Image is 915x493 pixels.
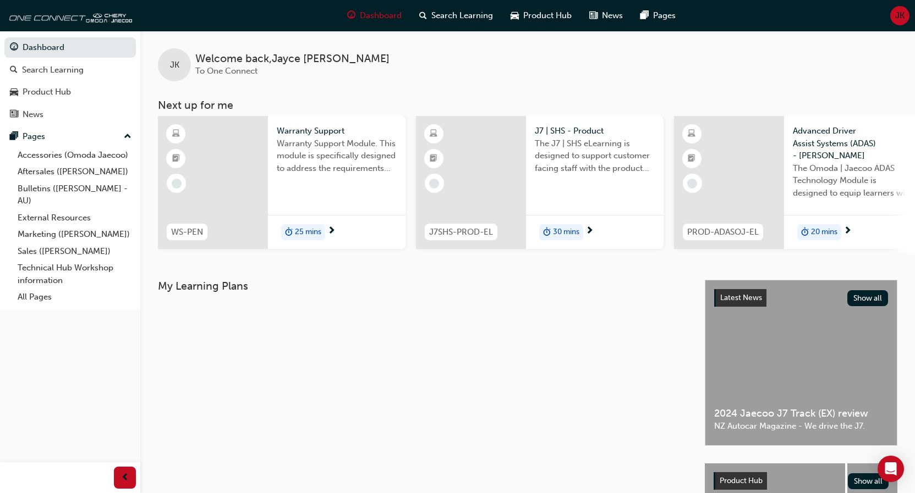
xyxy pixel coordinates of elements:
[13,180,136,209] a: Bulletins ([PERSON_NAME] - AU)
[4,82,136,102] a: Product Hub
[878,456,904,482] div: Open Intercom Messenger
[640,9,649,23] span: pages-icon
[523,9,572,22] span: Product Hub
[429,179,439,189] span: learningRecordVerb_NONE-icon
[124,130,132,144] span: up-icon
[277,125,397,137] span: Warranty Support
[277,137,397,175] span: Warranty Support Module. This module is specifically designed to address the requirements and pro...
[720,293,762,302] span: Latest News
[13,147,136,164] a: Accessories (Omoda Jaecoo)
[890,6,909,25] button: JK
[13,209,136,226] a: External Resources
[4,37,136,58] a: Dashboard
[714,289,888,307] a: Latest NewsShow all
[811,226,837,239] span: 20 mins
[195,66,257,76] span: To One Connect
[338,4,410,27] a: guage-iconDashboard
[121,471,129,485] span: prev-icon
[714,407,888,420] span: 2024 Jaecoo J7 Track (EX) review
[6,4,132,26] img: oneconnect
[431,9,493,22] span: Search Learning
[13,259,136,289] a: Technical Hub Workshop information
[687,179,697,189] span: learningRecordVerb_NONE-icon
[13,226,136,243] a: Marketing ([PERSON_NAME])
[688,127,695,141] span: learningResourceType_ELEARNING-icon
[170,59,179,71] span: JK
[687,226,759,239] span: PROD-ADASOJ-EL
[22,64,84,76] div: Search Learning
[793,162,913,200] span: The Omoda | Jaecoo ADAS Technology Module is designed to equip learners with essential knowledge ...
[172,127,180,141] span: learningResourceType_ELEARNING-icon
[10,110,18,120] span: news-icon
[4,60,136,80] a: Search Learning
[23,86,71,98] div: Product Hub
[10,132,18,142] span: pages-icon
[171,226,203,239] span: WS-PEN
[347,9,355,23] span: guage-icon
[172,152,180,166] span: booktick-icon
[793,125,913,162] span: Advanced Driver Assist Systems (ADAS) - [PERSON_NAME]
[602,9,623,22] span: News
[13,163,136,180] a: Aftersales ([PERSON_NAME])
[843,226,852,236] span: next-icon
[632,4,684,27] a: pages-iconPages
[847,290,889,306] button: Show all
[429,226,493,239] span: J7SHS-PROD-EL
[140,99,915,112] h3: Next up for me
[535,137,655,175] span: The J7 | SHS eLearning is designed to support customer facing staff with the product and sales in...
[285,225,293,240] span: duration-icon
[410,4,502,27] a: search-iconSearch Learning
[714,420,888,433] span: NZ Autocar Magazine - We drive the J7.
[543,225,551,240] span: duration-icon
[416,116,664,249] a: J7SHS-PROD-ELJ7 | SHS - ProductThe J7 | SHS eLearning is designed to support customer facing staf...
[653,9,676,22] span: Pages
[295,226,321,239] span: 25 mins
[23,108,43,121] div: News
[585,226,594,236] span: next-icon
[4,104,136,125] a: News
[4,126,136,147] button: Pages
[430,152,437,166] span: booktick-icon
[511,9,519,23] span: car-icon
[13,289,136,306] a: All Pages
[589,9,598,23] span: news-icon
[553,226,579,239] span: 30 mins
[801,225,809,240] span: duration-icon
[895,9,905,22] span: JK
[327,226,336,236] span: next-icon
[430,127,437,141] span: learningResourceType_ELEARNING-icon
[158,280,687,292] h3: My Learning Plans
[714,472,889,490] a: Product HubShow all
[502,4,580,27] a: car-iconProduct Hub
[720,476,763,485] span: Product Hub
[848,473,889,489] button: Show all
[23,130,45,143] div: Pages
[360,9,402,22] span: Dashboard
[688,152,695,166] span: booktick-icon
[535,125,655,137] span: J7 | SHS - Product
[580,4,632,27] a: news-iconNews
[13,243,136,260] a: Sales ([PERSON_NAME])
[419,9,427,23] span: search-icon
[4,35,136,126] button: DashboardSearch LearningProduct HubNews
[195,53,390,65] span: Welcome back , Jayce [PERSON_NAME]
[705,280,897,446] a: Latest NewsShow all2024 Jaecoo J7 Track (EX) reviewNZ Autocar Magazine - We drive the J7.
[10,43,18,53] span: guage-icon
[10,87,18,97] span: car-icon
[172,179,182,189] span: learningRecordVerb_NONE-icon
[10,65,18,75] span: search-icon
[158,116,406,249] a: WS-PENWarranty SupportWarranty Support Module. This module is specifically designed to address th...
